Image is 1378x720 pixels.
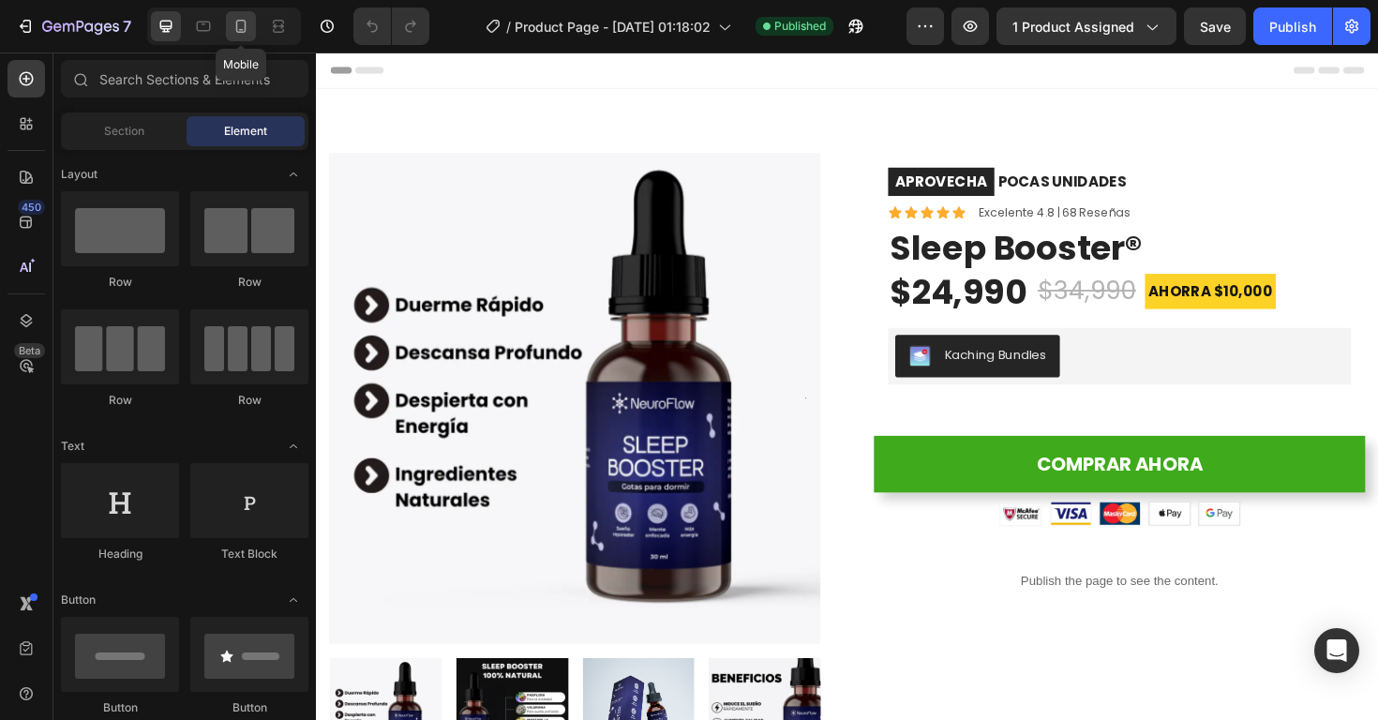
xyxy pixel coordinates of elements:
div: Undo/Redo [353,7,429,45]
pre: AHORRA $10,000 [877,234,1016,272]
span: Layout [61,166,97,183]
button: 1 product assigned [996,7,1176,45]
div: 450 [18,200,45,215]
span: 1 product assigned [1012,17,1134,37]
div: Button [61,699,179,716]
h2: Sleep Booster® [606,184,1096,231]
div: Row [61,392,179,409]
img: KachingBundles.png [628,310,651,333]
p: Excelente 4.8 | 68 Reseñas [701,162,861,178]
span: Section [104,123,144,140]
span: / [506,17,511,37]
button: Save [1184,7,1246,45]
button: COMPRAR AHORA [591,406,1111,466]
div: $34,990 [762,232,870,275]
div: Text Block [190,546,308,562]
span: Button [61,592,96,608]
div: Row [61,274,179,291]
iframe: Design area [316,52,1378,720]
div: Button [190,699,308,716]
span: Save [1200,19,1231,35]
div: COMPRAR AHORA [763,421,939,451]
div: Row [190,274,308,291]
span: Toggle open [278,431,308,461]
span: Element [224,123,267,140]
div: Open Intercom Messenger [1314,628,1359,673]
div: $24,990 [606,231,755,277]
button: Publish [1253,7,1332,45]
button: Kaching Bundles [613,299,787,344]
div: Kaching Bundles [666,310,772,330]
div: Publish [1269,17,1316,37]
span: Product Page - [DATE] 01:18:02 [515,17,711,37]
input: Search Sections & Elements [61,60,308,97]
div: Beta [14,343,45,358]
span: Toggle open [278,159,308,189]
p: 7 [123,15,131,37]
mark: APROVECHA [606,122,718,152]
div: Heading [61,546,179,562]
button: 7 [7,7,140,45]
p: Publish the page to see the content. [606,550,1096,570]
span: Toggle open [278,585,308,615]
p: POCAS UNIDADES [606,121,858,153]
span: Published [774,18,826,35]
span: Text [61,438,84,455]
div: Row [190,392,308,409]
